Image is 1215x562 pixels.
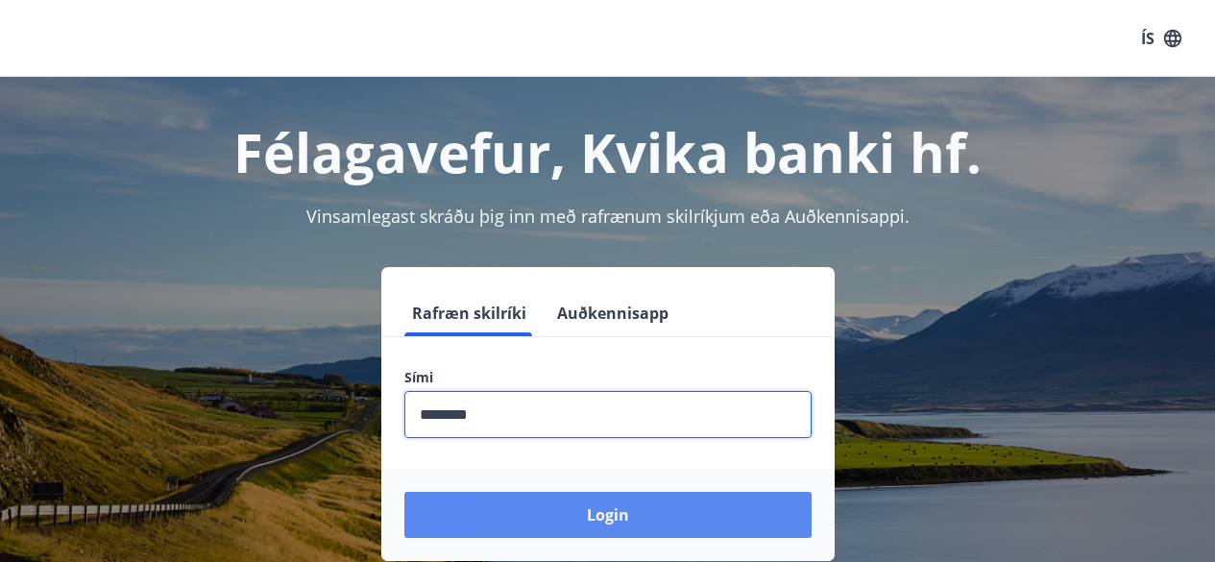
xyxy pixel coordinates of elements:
button: Auðkennisapp [549,290,676,336]
button: ÍS [1130,21,1192,56]
h1: Félagavefur, Kvika banki hf. [23,115,1192,188]
button: Rafræn skilríki [404,290,534,336]
button: Login [404,492,812,538]
label: Sími [404,368,812,387]
span: Vinsamlegast skráðu þig inn með rafrænum skilríkjum eða Auðkennisappi. [306,205,910,228]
